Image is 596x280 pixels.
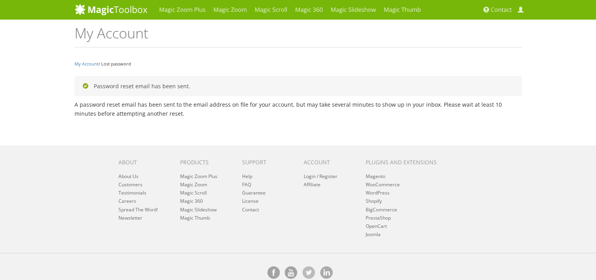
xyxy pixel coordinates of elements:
a: Shopify [366,198,382,204]
a: My Account [75,61,98,67]
a: Affiliate [304,181,321,188]
a: Magic Zoom [180,181,207,188]
a: Magic Slideshow [180,206,217,213]
div: Password reset email has been sent. [75,76,522,96]
a: Customers [118,181,142,188]
a: Login / Register [304,173,337,180]
a: Careers [118,198,136,204]
a: Newsletter [118,215,142,221]
a: About Us [118,173,139,180]
a: PrestaShop [366,215,391,221]
a: Spread The Word! [118,206,158,213]
nav: / Lost password [75,59,522,68]
h6: About [118,159,168,165]
a: Guarantee [242,189,266,196]
a: WordPress [366,189,390,196]
a: Magic Toolbox on Facebook [267,266,280,279]
p: A password reset email has been sent to the email address on file for your account, but may take ... [75,100,522,118]
a: Help [242,173,252,180]
h6: Products [180,159,230,165]
a: Magic Zoom Plus [180,173,217,180]
a: License [242,198,259,204]
a: Magic Toolbox's Twitter account [303,266,315,279]
a: BigCommerce [366,206,397,213]
a: Magic Scroll [180,189,207,196]
a: Magic Thumb [180,215,210,221]
a: OpenCart [366,223,387,229]
h1: My Account [75,25,522,47]
img: MagicToolbox.com - Image tools for your website [75,4,148,15]
a: Magento [366,173,385,180]
a: Joomla [366,231,381,238]
a: Testimonials [118,189,146,196]
h6: Support [242,159,292,165]
h6: Plugins and extensions [366,159,447,165]
a: Magic 360 [180,198,203,204]
a: Magic Toolbox on [DOMAIN_NAME] [285,266,297,279]
h6: Account [304,159,354,165]
a: Magic Toolbox on [DOMAIN_NAME] [320,266,333,279]
span: Contact [491,6,512,14]
a: FAQ [242,181,251,188]
a: WooCommerce [366,181,400,188]
a: Contact [242,206,259,213]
